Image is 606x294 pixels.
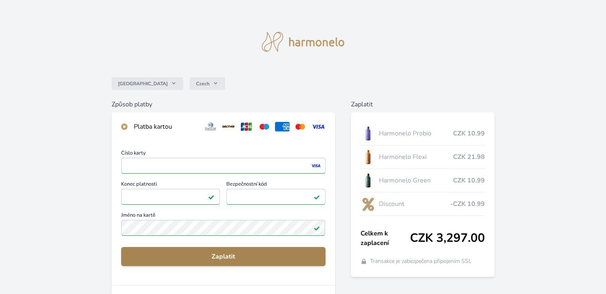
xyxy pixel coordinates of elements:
[230,191,322,202] iframe: Iframe pro bezpečnostní kód
[262,32,345,52] img: logo.svg
[361,229,410,248] span: Celkem k zaplacení
[121,182,220,189] span: Konec platnosti
[314,194,320,200] img: Platné pole
[370,257,472,265] span: Transakce je zabezpečena připojením SSL
[275,122,290,131] img: amex.svg
[203,122,218,131] img: diners.svg
[361,171,376,190] img: CLEAN_GREEN_se_stinem_x-lo.jpg
[121,151,325,158] span: Číslo karty
[453,176,485,185] span: CZK 10.99
[121,220,325,236] input: Jméno na kartěPlatné pole
[125,191,216,202] iframe: Iframe pro datum vypršení platnosti
[134,122,197,131] div: Platba kartou
[121,247,325,266] button: Zaplatit
[361,194,376,214] img: discount-lo.png
[351,100,494,109] h6: Zaplatit
[112,100,335,109] h6: Způsob platby
[239,122,254,131] img: jcb.svg
[190,77,225,90] button: Czech
[208,194,214,200] img: Platné pole
[118,80,168,87] span: [GEOGRAPHIC_DATA]
[257,122,272,131] img: maestro.svg
[453,129,485,138] span: CZK 10.99
[310,162,321,169] img: visa
[125,160,322,171] iframe: Iframe pro číslo karty
[226,182,325,189] span: Bezpečnostní kód
[314,225,320,231] img: Platné pole
[361,123,376,143] img: CLEAN_PROBIO_se_stinem_x-lo.jpg
[379,176,453,185] span: Harmonelo Green
[361,147,376,167] img: CLEAN_FLEXI_se_stinem_x-hi_(1)-lo.jpg
[410,231,485,245] span: CZK 3,297.00
[112,77,183,90] button: [GEOGRAPHIC_DATA]
[121,213,325,220] span: Jméno na kartě
[453,152,485,162] span: CZK 21.98
[127,252,319,261] span: Zaplatit
[450,199,485,209] span: -CZK 10.99
[311,122,326,131] img: visa.svg
[379,199,450,209] span: Discount
[221,122,236,131] img: discover.svg
[293,122,308,131] img: mc.svg
[379,152,453,162] span: Harmonelo Flexi
[379,129,453,138] span: Harmonelo Probio
[196,80,210,87] span: Czech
